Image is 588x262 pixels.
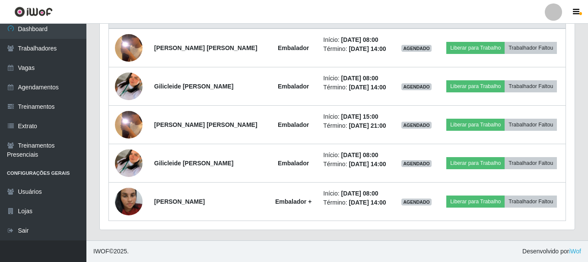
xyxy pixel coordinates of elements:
[115,177,143,226] img: 1758035983711.jpeg
[341,113,378,120] time: [DATE] 15:00
[93,248,109,255] span: IWOF
[323,83,390,92] li: Término:
[275,198,311,205] strong: Embalador +
[505,196,557,208] button: Trabalhador Faltou
[323,151,390,160] li: Início:
[14,6,53,17] img: CoreUI Logo
[341,36,378,43] time: [DATE] 08:00
[115,94,143,155] img: 1747148001158.jpeg
[323,44,390,54] li: Término:
[401,160,432,167] span: AGENDADO
[569,248,581,255] a: iWof
[446,42,505,54] button: Liberar para Trabalho
[505,119,557,131] button: Trabalhador Faltou
[349,199,386,206] time: [DATE] 14:00
[154,44,257,51] strong: [PERSON_NAME] [PERSON_NAME]
[401,83,432,90] span: AGENDADO
[323,189,390,198] li: Início:
[522,247,581,256] span: Desenvolvido por
[323,35,390,44] li: Início:
[323,112,390,121] li: Início:
[401,45,432,52] span: AGENDADO
[154,160,234,167] strong: Gilicleide [PERSON_NAME]
[349,122,386,129] time: [DATE] 21:00
[154,121,257,128] strong: [PERSON_NAME] [PERSON_NAME]
[323,160,390,169] li: Término:
[505,80,557,92] button: Trabalhador Faltou
[93,247,129,256] span: © 2025 .
[278,121,309,128] strong: Embalador
[446,80,505,92] button: Liberar para Trabalho
[446,157,505,169] button: Liberar para Trabalho
[115,139,143,188] img: 1757527845912.jpeg
[401,122,432,129] span: AGENDADO
[446,196,505,208] button: Liberar para Trabalho
[278,160,309,167] strong: Embalador
[505,42,557,54] button: Trabalhador Faltou
[349,161,386,167] time: [DATE] 14:00
[349,84,386,91] time: [DATE] 14:00
[349,45,386,52] time: [DATE] 14:00
[323,121,390,130] li: Término:
[115,62,143,111] img: 1757527845912.jpeg
[446,119,505,131] button: Liberar para Trabalho
[278,44,309,51] strong: Embalador
[505,157,557,169] button: Trabalhador Faltou
[278,83,309,90] strong: Embalador
[115,17,143,79] img: 1747148001158.jpeg
[401,199,432,205] span: AGENDADO
[154,83,234,90] strong: Gilicleide [PERSON_NAME]
[341,152,378,158] time: [DATE] 08:00
[341,190,378,197] time: [DATE] 08:00
[154,198,205,205] strong: [PERSON_NAME]
[323,74,390,83] li: Início:
[323,198,390,207] li: Término:
[341,75,378,82] time: [DATE] 08:00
